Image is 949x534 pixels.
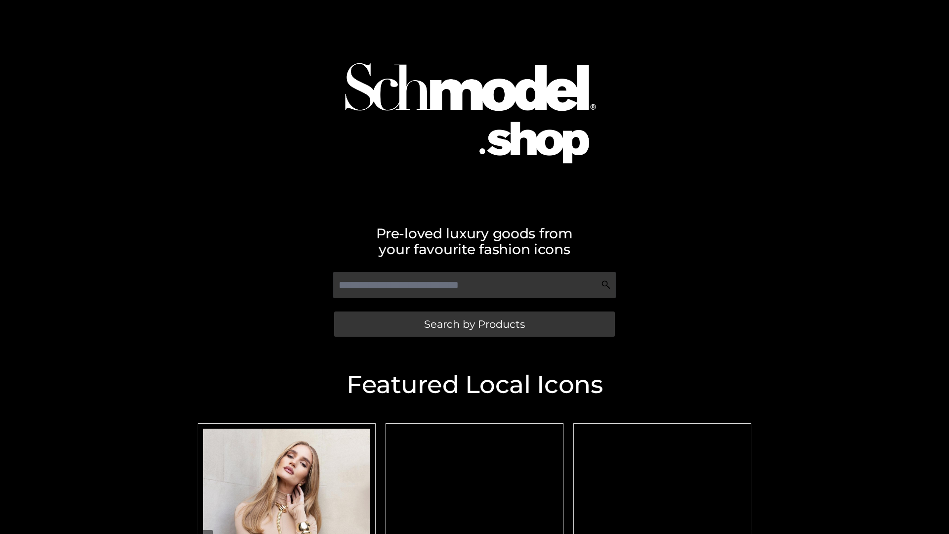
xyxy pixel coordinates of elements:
h2: Featured Local Icons​ [193,372,756,397]
h2: Pre-loved luxury goods from your favourite fashion icons [193,225,756,257]
img: Search Icon [601,280,611,290]
span: Search by Products [424,319,525,329]
a: Search by Products [334,311,615,337]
